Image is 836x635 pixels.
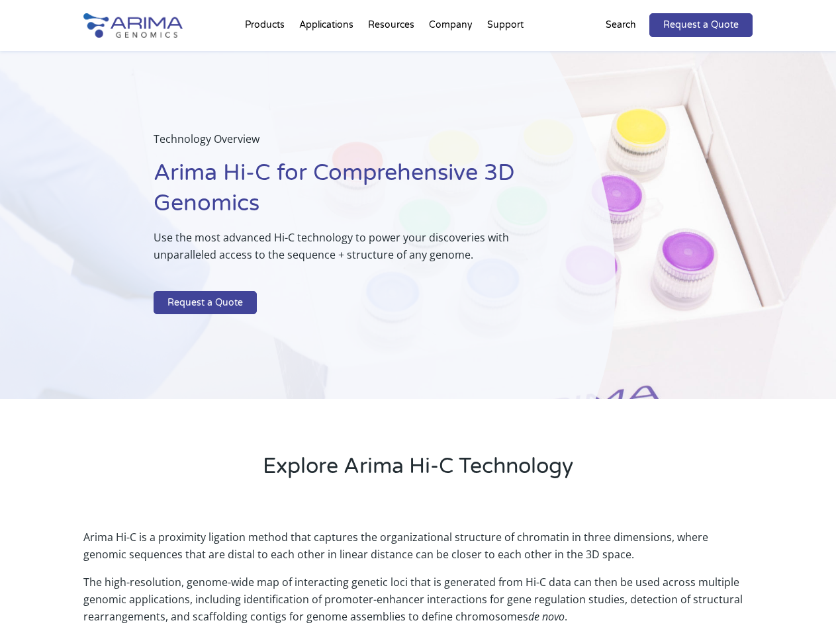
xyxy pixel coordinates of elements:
h2: Explore Arima Hi-C Technology [83,452,752,491]
i: de novo [528,609,565,624]
img: Arima-Genomics-logo [83,13,183,38]
p: Use the most advanced Hi-C technology to power your discoveries with unparalleled access to the s... [154,229,549,274]
p: Arima Hi-C is a proximity ligation method that captures the organizational structure of chromatin... [83,529,752,573]
p: Technology Overview [154,130,549,158]
a: Request a Quote [649,13,753,37]
h1: Arima Hi-C for Comprehensive 3D Genomics [154,158,549,229]
p: Search [606,17,636,34]
a: Request a Quote [154,291,257,315]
